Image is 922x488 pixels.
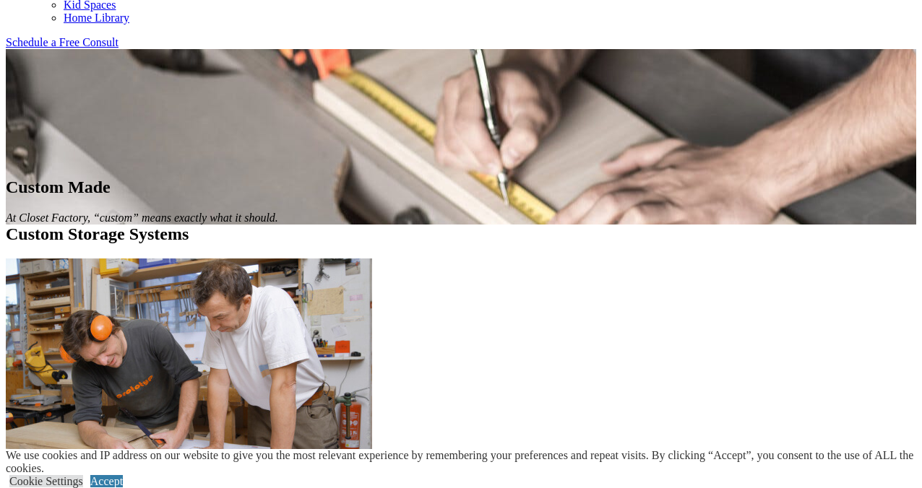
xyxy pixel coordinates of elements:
[6,178,916,197] h1: Custom Made
[90,475,123,487] a: Accept
[9,475,83,487] a: Cookie Settings
[6,36,119,48] a: Schedule a Free Consult (opens a dropdown menu)
[64,12,129,24] a: Home Library
[6,449,922,475] div: We use cookies and IP address on our website to give you the most relevant experience by remember...
[6,212,278,224] em: At Closet Factory, “custom” means exactly what it should.
[6,225,916,244] h2: Custom Storage Systems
